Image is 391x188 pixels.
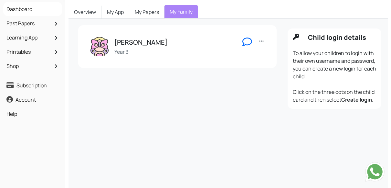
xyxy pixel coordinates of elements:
[365,162,385,182] img: Send whatsapp message to +442080035976
[5,4,60,15] a: Dashboard
[5,94,60,105] a: Account
[90,37,109,56] img: Shaasti Ravindran
[129,5,164,19] a: My Papers
[164,5,198,18] a: My Family
[5,80,60,91] a: Subscription
[5,108,60,119] a: Help
[5,18,60,29] a: Past Papers
[69,5,101,19] a: Overview
[293,49,376,104] div: To allow your children to login with their own username and password, you can create a new login ...
[114,39,167,46] h5: [PERSON_NAME]
[101,5,129,19] a: My App
[308,34,376,41] h5: Child login details
[5,32,60,43] a: Learning App
[5,61,60,72] a: Shop
[5,46,60,57] a: Printables
[114,49,167,55] h6: Year 3
[341,96,372,103] b: Create login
